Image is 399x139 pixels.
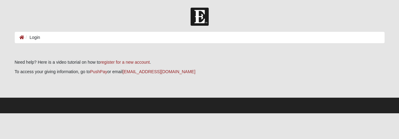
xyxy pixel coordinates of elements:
[15,69,385,75] p: To access your giving information, go to or email
[24,34,40,41] li: Login
[15,59,385,66] p: Need help? Here is a video tutorial on how to .
[122,69,195,74] a: [EMAIL_ADDRESS][DOMAIN_NAME]
[100,60,150,65] a: register for a new account
[90,69,107,74] a: PushPay
[191,8,209,26] img: Church of Eleven22 Logo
